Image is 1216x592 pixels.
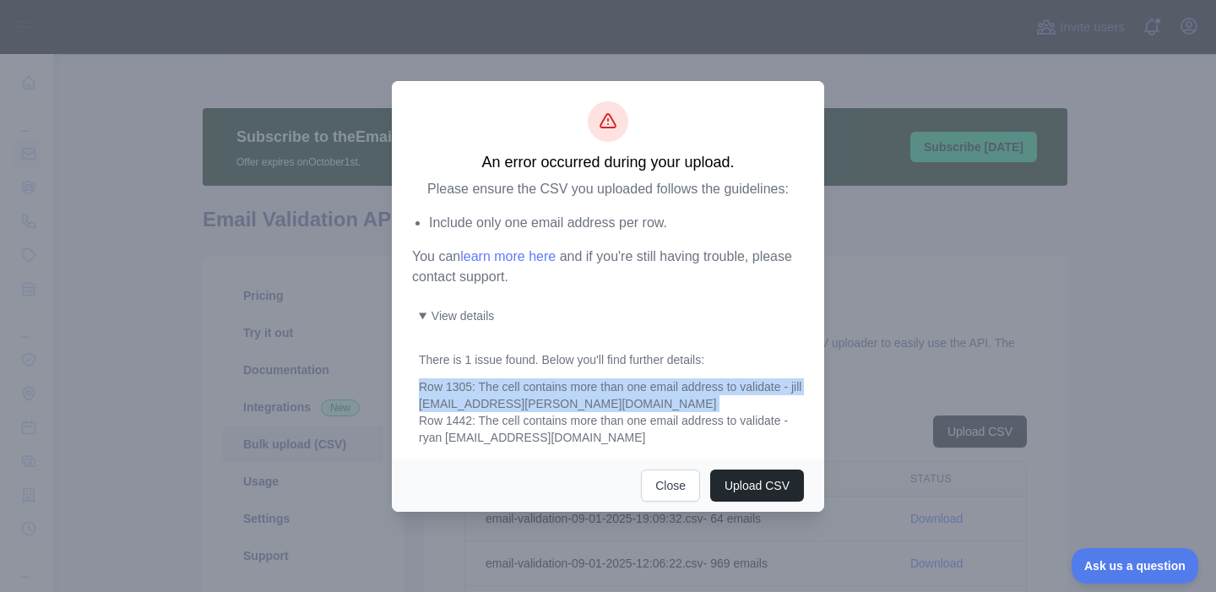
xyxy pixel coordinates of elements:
[641,470,700,502] button: Close
[429,213,804,233] li: Include only one email address per row.
[460,249,556,263] a: learn more here
[1072,548,1199,584] iframe: Toggle Customer Support
[710,470,804,502] button: Upload CSV
[412,179,804,199] p: Please ensure the CSV you uploaded follows the guidelines:
[419,307,804,324] summary: View details
[412,152,804,172] h3: An error occurred during your upload.
[419,378,804,446] div: Row 1305: The cell contains more than one email address to validate - jill [EMAIL_ADDRESS][PERSON...
[412,247,804,287] p: You can and if you're still having trouble, please contact support.
[419,351,804,368] p: There is 1 issue found . Below you'll find further details:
